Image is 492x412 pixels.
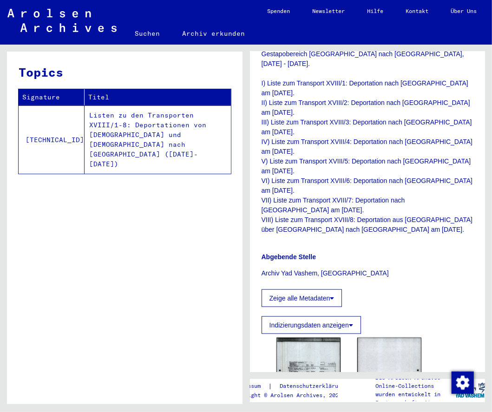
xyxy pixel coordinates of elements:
[231,381,356,391] div: |
[171,22,256,45] a: Archiv erkunden
[262,253,316,261] b: Abgebende Stelle
[85,89,231,105] th: Titel
[7,9,117,32] img: Arolsen_neg.svg
[19,89,85,105] th: Signature
[19,105,85,174] td: [TECHNICAL_ID]
[124,22,171,45] a: Suchen
[375,390,456,407] p: wurden entwickelt in Partnerschaft mit
[262,268,474,278] p: Archiv Yad Vashem, [GEOGRAPHIC_DATA]
[452,372,474,394] img: Zustimmung ändern
[375,373,456,390] p: Die Arolsen Archives Online-Collections
[451,371,473,393] div: Zustimmung ändern
[231,381,268,391] a: Impressum
[262,316,361,334] button: Indizierungsdaten anzeigen
[262,289,342,307] button: Zeige alle Metadaten
[85,105,231,174] td: Listen zu den Transporten XVIII/1-8: Deportationen von [DEMOGRAPHIC_DATA] und [DEMOGRAPHIC_DATA] ...
[19,63,230,81] h3: Topics
[231,391,356,399] p: Copyright © Arolsen Archives, 2021
[272,381,356,391] a: Datenschutzerklärung
[262,20,474,235] p: Enthält: Listen zu den Transporten XVIII/1-8: Deportationen von [DEMOGRAPHIC_DATA] und [DEMOGRAPH...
